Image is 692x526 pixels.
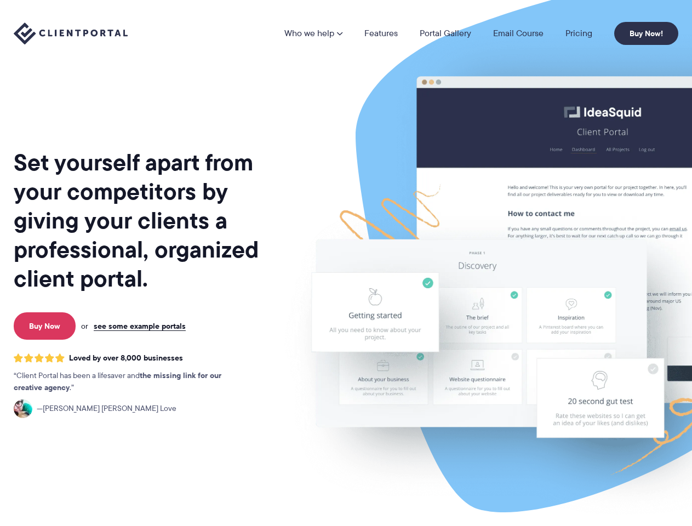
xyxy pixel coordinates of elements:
[81,321,88,331] span: or
[14,148,279,293] h1: Set yourself apart from your competitors by giving your clients a professional, organized client ...
[14,312,76,340] a: Buy Now
[284,29,342,38] a: Who we help
[94,321,186,331] a: see some example portals
[37,403,176,415] span: [PERSON_NAME] [PERSON_NAME] Love
[565,29,592,38] a: Pricing
[14,369,221,393] strong: the missing link for our creative agency
[493,29,544,38] a: Email Course
[614,22,678,45] a: Buy Now!
[420,29,471,38] a: Portal Gallery
[14,370,244,394] p: Client Portal has been a lifesaver and .
[69,353,183,363] span: Loved by over 8,000 businesses
[364,29,398,38] a: Features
